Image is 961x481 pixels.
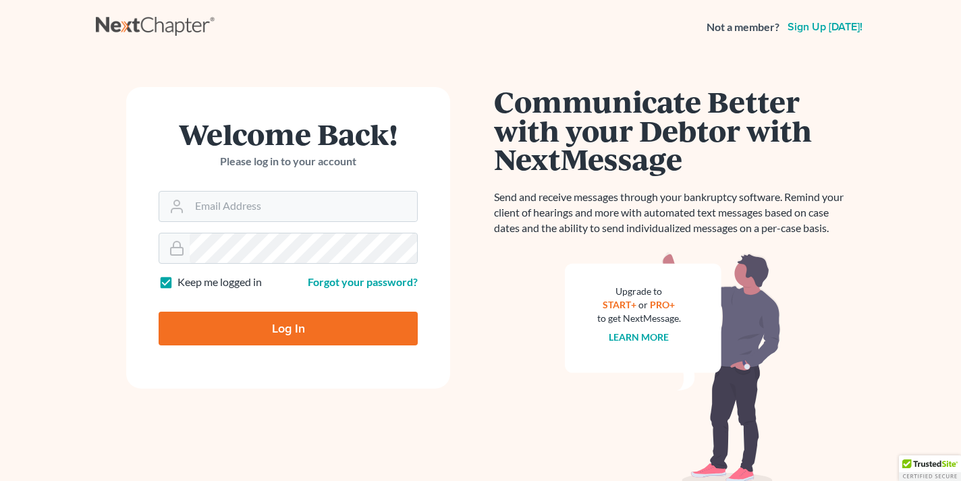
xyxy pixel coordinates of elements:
[597,285,681,298] div: Upgrade to
[899,455,961,481] div: TrustedSite Certified
[190,192,417,221] input: Email Address
[494,190,852,236] p: Send and receive messages through your bankruptcy software. Remind your client of hearings and mo...
[159,154,418,169] p: Please log in to your account
[177,275,262,290] label: Keep me logged in
[308,275,418,288] a: Forgot your password?
[707,20,779,35] strong: Not a member?
[159,119,418,148] h1: Welcome Back!
[597,312,681,325] div: to get NextMessage.
[159,312,418,345] input: Log In
[639,299,649,310] span: or
[494,87,852,173] h1: Communicate Better with your Debtor with NextMessage
[785,22,865,32] a: Sign up [DATE]!
[651,299,676,310] a: PRO+
[609,331,669,343] a: Learn more
[603,299,637,310] a: START+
